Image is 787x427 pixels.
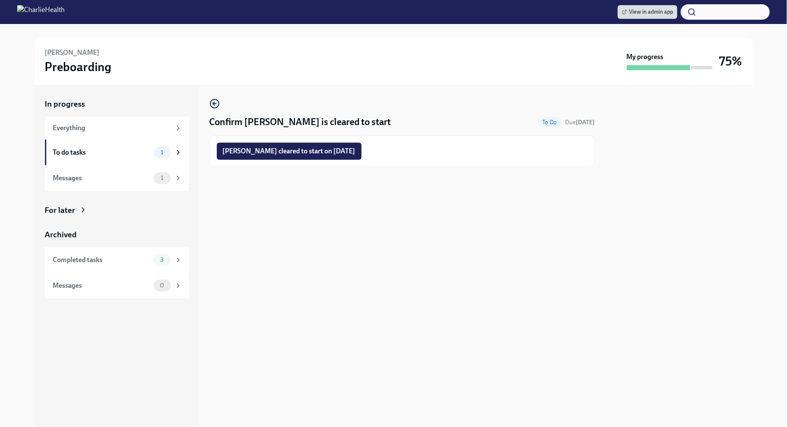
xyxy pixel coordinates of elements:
[45,116,189,140] a: Everything
[622,8,673,16] span: View in admin app
[566,118,595,126] span: October 22nd, 2025 09:00
[209,116,391,128] h4: Confirm [PERSON_NAME] is cleared to start
[45,48,100,57] h6: [PERSON_NAME]
[17,5,65,19] img: CharlieHealth
[156,175,168,181] span: 1
[53,281,150,290] div: Messages
[627,52,664,62] strong: My progress
[45,273,189,299] a: Messages0
[53,123,171,133] div: Everything
[45,99,189,110] a: In progress
[53,148,150,157] div: To do tasks
[719,54,742,69] h3: 75%
[618,5,677,19] a: View in admin app
[45,205,75,216] div: For later
[538,119,562,125] span: To Do
[45,140,189,165] a: To do tasks1
[576,119,595,126] strong: [DATE]
[155,257,169,263] span: 3
[156,149,168,155] span: 1
[45,205,189,216] a: For later
[45,247,189,273] a: Completed tasks3
[45,59,112,75] h3: Preboarding
[566,119,595,126] span: Due
[217,143,362,160] button: [PERSON_NAME] cleared to start on [DATE]
[223,147,356,155] span: [PERSON_NAME] cleared to start on [DATE]
[53,173,150,183] div: Messages
[45,165,189,191] a: Messages1
[155,282,169,289] span: 0
[53,255,150,265] div: Completed tasks
[45,229,189,240] a: Archived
